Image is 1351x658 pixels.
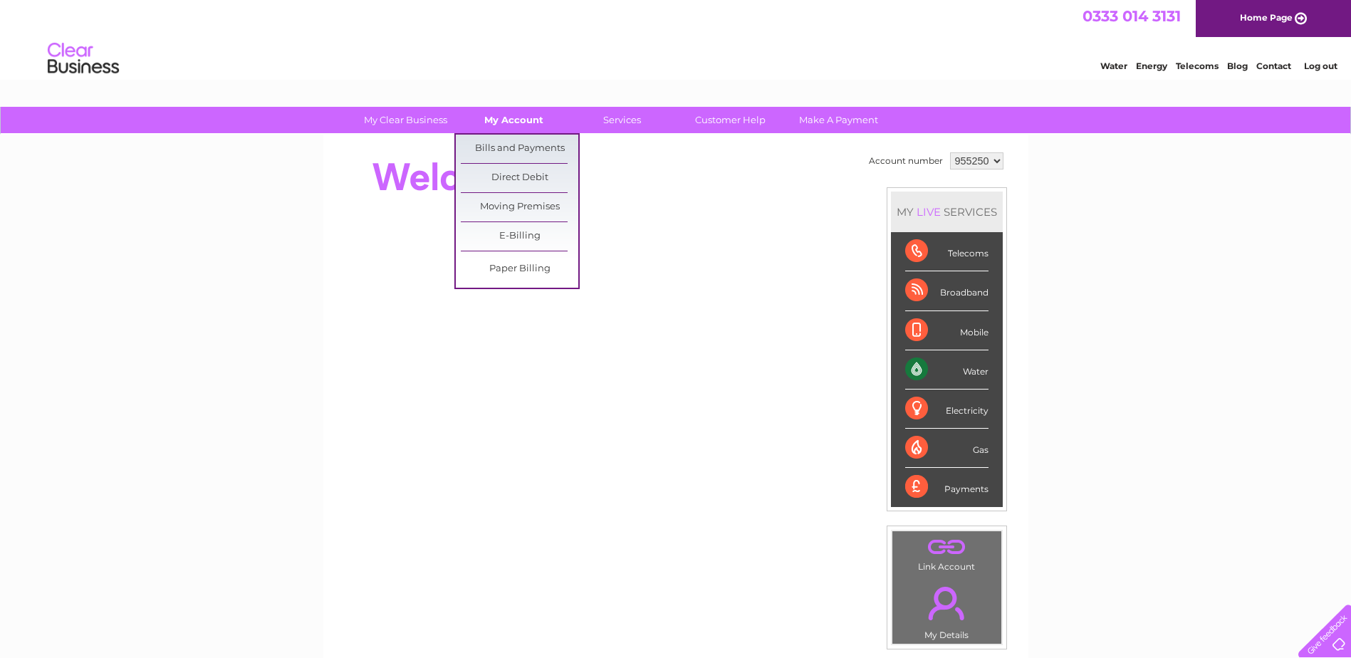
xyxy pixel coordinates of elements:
[455,107,573,133] a: My Account
[461,255,578,283] a: Paper Billing
[905,390,989,429] div: Electricity
[1176,61,1219,71] a: Telecoms
[47,37,120,80] img: logo.png
[905,350,989,390] div: Water
[905,468,989,506] div: Payments
[896,578,998,628] a: .
[672,107,789,133] a: Customer Help
[1083,7,1181,25] a: 0333 014 3131
[461,222,578,251] a: E-Billing
[461,164,578,192] a: Direct Debit
[1304,61,1337,71] a: Log out
[347,107,464,133] a: My Clear Business
[905,429,989,468] div: Gas
[461,135,578,163] a: Bills and Payments
[905,232,989,271] div: Telecoms
[891,192,1003,232] div: MY SERVICES
[905,271,989,310] div: Broadband
[1227,61,1248,71] a: Blog
[1100,61,1127,71] a: Water
[563,107,681,133] a: Services
[905,311,989,350] div: Mobile
[780,107,897,133] a: Make A Payment
[461,193,578,221] a: Moving Premises
[340,8,1013,69] div: Clear Business is a trading name of Verastar Limited (registered in [GEOGRAPHIC_DATA] No. 3667643...
[1256,61,1291,71] a: Contact
[892,575,1002,644] td: My Details
[865,149,946,173] td: Account number
[892,531,1002,575] td: Link Account
[896,535,998,560] a: .
[1136,61,1167,71] a: Energy
[914,205,944,219] div: LIVE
